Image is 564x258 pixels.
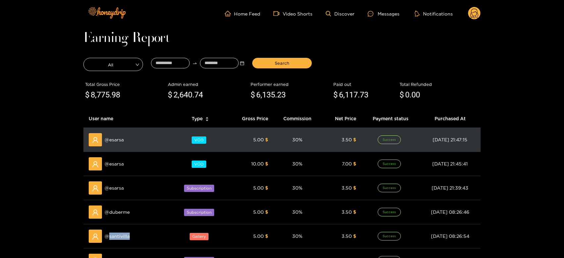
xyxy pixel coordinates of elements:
[84,60,143,69] span: All
[342,185,352,190] span: 3.50
[413,10,455,17] button: Notifications
[292,137,303,142] span: 30 %
[265,161,268,166] span: $
[431,234,469,239] span: [DATE] 08:26:54
[105,233,130,240] span: @ santivilla
[342,137,352,142] span: 3.50
[353,209,356,214] span: $
[353,234,356,239] span: $
[275,90,286,99] span: .23
[265,185,268,190] span: $
[92,233,99,240] span: user
[409,90,420,99] span: .00
[225,11,260,17] a: Home Feed
[273,11,312,17] a: Video Shorts
[192,61,197,66] span: to
[184,209,214,216] span: Subscription
[251,81,330,88] div: Performer earned
[265,137,268,142] span: $
[92,137,99,143] span: user
[273,11,283,17] span: video-camera
[432,161,468,166] span: [DATE] 21:45:41
[105,208,130,216] span: @ duberme
[273,110,322,128] th: Commission
[342,209,352,214] span: 3.50
[361,110,419,128] th: Payment status
[105,184,124,192] span: @ esarsa
[253,185,264,190] span: 5.00
[253,209,264,214] span: 5.00
[326,11,354,17] a: Discover
[252,58,312,68] button: Search
[253,137,264,142] span: 5.00
[251,89,255,101] span: $
[192,61,197,66] span: swap-right
[339,90,358,99] span: 6,117
[342,234,352,239] span: 3.50
[205,119,209,122] span: caret-down
[333,89,338,101] span: $
[322,110,361,128] th: Net Price
[168,89,172,101] span: $
[227,110,273,128] th: Gross Price
[399,89,404,101] span: $
[192,90,203,99] span: .74
[342,161,352,166] span: 7.00
[292,161,303,166] span: 30 %
[105,160,124,167] span: @ esarsa
[256,90,275,99] span: 6,135
[85,81,164,88] div: Total Gross Price
[110,90,120,99] span: .98
[190,233,209,240] span: Gallery
[192,115,203,122] span: Type
[378,135,401,144] span: Success
[83,110,173,128] th: User name
[399,81,479,88] div: Total Refunded
[353,185,356,190] span: $
[253,234,264,239] span: 5.00
[92,185,99,192] span: user
[432,185,468,190] span: [DATE] 21:39:43
[431,209,469,214] span: [DATE] 08:26:46
[378,232,401,240] span: Success
[225,11,234,17] span: home
[353,161,356,166] span: $
[292,209,303,214] span: 30 %
[378,208,401,216] span: Success
[173,90,192,99] span: 2,640
[251,161,264,166] span: 10.00
[419,110,481,128] th: Purchased At
[265,234,268,239] span: $
[292,185,303,190] span: 30 %
[83,34,481,43] h1: Earning Report
[292,234,303,239] span: 30 %
[353,137,356,142] span: $
[265,209,268,214] span: $
[184,185,214,192] span: Subscription
[168,81,247,88] div: Admin earned
[192,161,206,168] span: VOD
[333,81,396,88] div: Paid out
[368,10,399,18] div: Messages
[192,136,206,144] span: VOD
[91,90,110,99] span: 8,775
[275,60,289,66] span: Search
[92,161,99,167] span: user
[92,209,99,216] span: user
[405,90,409,99] span: 0
[378,160,401,168] span: Success
[85,89,89,101] span: $
[105,136,124,143] span: @ esarsa
[205,116,209,120] span: caret-up
[378,184,401,192] span: Success
[358,90,368,99] span: .73
[433,137,467,142] span: [DATE] 21:47:15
